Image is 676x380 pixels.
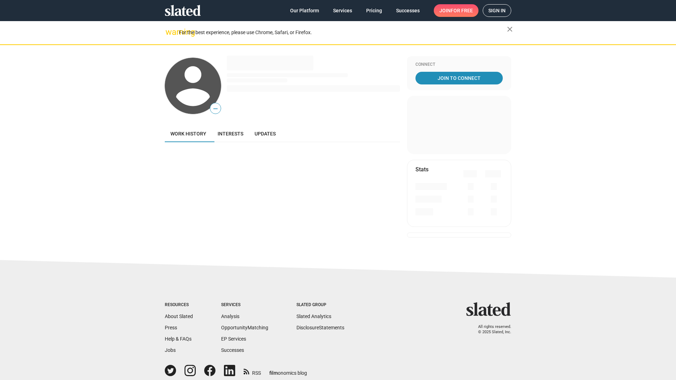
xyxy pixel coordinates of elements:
span: Interests [218,131,243,137]
a: EP Services [221,336,246,342]
div: Slated Group [296,302,344,308]
a: Successes [221,347,244,353]
a: Services [327,4,358,17]
span: Sign in [488,5,506,17]
span: for free [451,4,473,17]
mat-card-title: Stats [415,166,428,173]
a: Help & FAQs [165,336,192,342]
div: For the best experience, please use Chrome, Safari, or Firefox. [179,28,507,37]
span: film [269,370,278,376]
a: Updates [249,125,281,142]
span: Pricing [366,4,382,17]
a: Slated Analytics [296,313,331,319]
span: Successes [396,4,420,17]
span: Our Platform [290,4,319,17]
a: filmonomics blog [269,364,307,376]
div: Services [221,302,268,308]
a: DisclosureStatements [296,325,344,330]
a: Press [165,325,177,330]
div: Connect [415,62,503,68]
a: Sign in [483,4,511,17]
p: All rights reserved. © 2025 Slated, Inc. [471,324,511,335]
mat-icon: warning [165,28,174,36]
span: Updates [255,131,276,137]
a: Joinfor free [434,4,478,17]
span: Join [439,4,473,17]
a: Join To Connect [415,72,503,84]
a: OpportunityMatching [221,325,268,330]
a: Analysis [221,313,239,319]
span: — [210,104,221,113]
span: Services [333,4,352,17]
div: Resources [165,302,193,308]
a: Interests [212,125,249,142]
a: Pricing [361,4,388,17]
span: Join To Connect [417,72,501,84]
mat-icon: close [506,25,514,33]
a: Jobs [165,347,176,353]
a: Our Platform [284,4,325,17]
a: Successes [390,4,425,17]
a: RSS [244,366,261,376]
a: About Slated [165,313,193,319]
a: Work history [165,125,212,142]
span: Work history [170,131,206,137]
